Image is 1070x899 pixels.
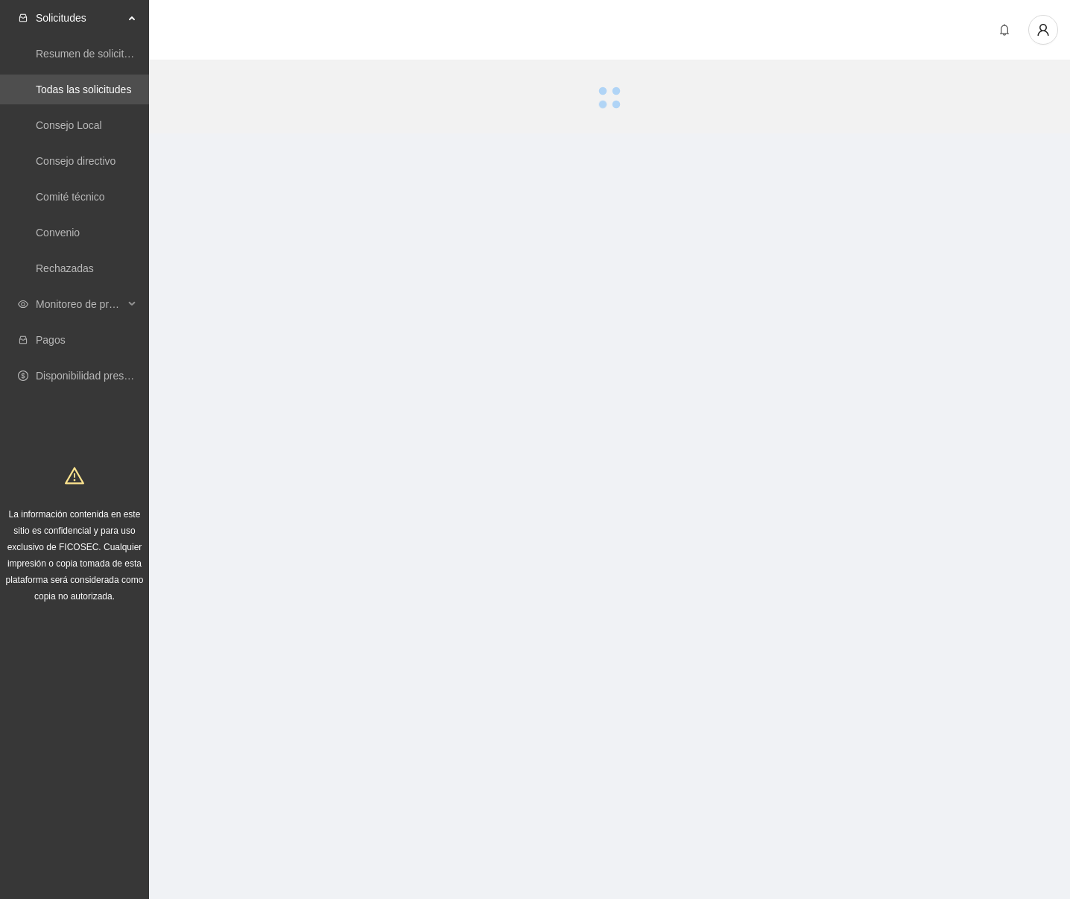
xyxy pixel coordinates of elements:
[36,119,102,131] a: Consejo Local
[993,24,1016,36] span: bell
[65,466,84,485] span: warning
[18,299,28,309] span: eye
[36,289,124,319] span: Monitoreo de proyectos
[36,262,94,274] a: Rechazadas
[1028,15,1058,45] button: user
[6,509,144,602] span: La información contenida en este sitio es confidencial y para uso exclusivo de FICOSEC. Cualquier...
[36,83,131,95] a: Todas las solicitudes
[36,48,203,60] a: Resumen de solicitudes por aprobar
[36,191,105,203] a: Comité técnico
[18,13,28,23] span: inbox
[36,155,115,167] a: Consejo directivo
[36,334,66,346] a: Pagos
[993,18,1016,42] button: bell
[36,370,163,382] a: Disponibilidad presupuestal
[36,227,80,239] a: Convenio
[36,3,124,33] span: Solicitudes
[1029,23,1057,37] span: user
